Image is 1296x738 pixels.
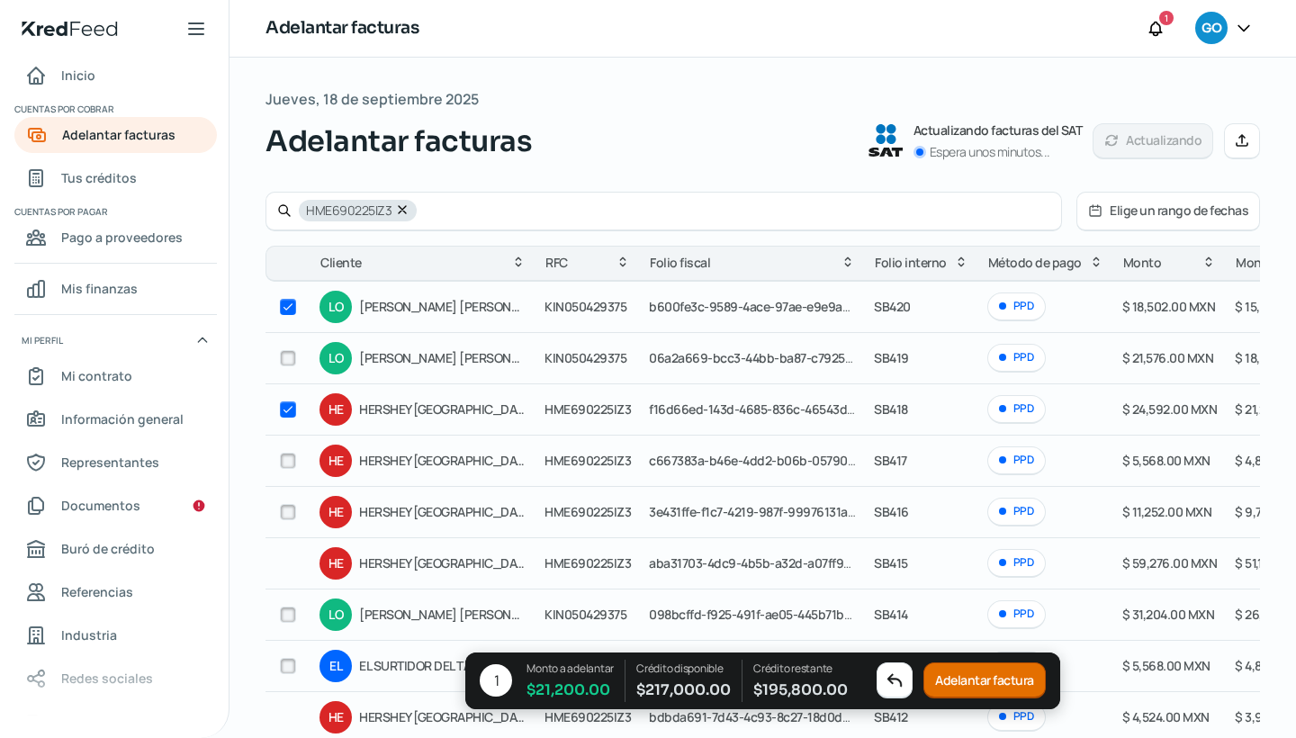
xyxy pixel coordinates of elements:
[874,452,907,469] span: SB417
[359,604,526,625] span: [PERSON_NAME] [PERSON_NAME]
[14,271,217,307] a: Mis finanzas
[14,401,217,437] a: Información general
[988,252,1082,274] span: Método de pago
[14,203,214,220] span: Cuentas por pagar
[1093,123,1213,159] button: Actualizando
[544,349,626,366] span: KIN050429375
[61,624,117,646] span: Industria
[61,710,117,733] span: Colateral
[319,496,352,528] div: HE
[14,445,217,481] a: Representantes
[62,123,175,146] span: Adelantar facturas
[544,298,626,315] span: KIN050429375
[649,400,885,418] span: f16d66ed-143d-4685-836c-46543de7667f
[14,58,217,94] a: Inicio
[987,446,1046,474] div: PPD
[14,488,217,524] a: Documentos
[544,400,631,418] span: HME690225IZ3
[1122,657,1210,674] span: $ 5,568.00 MXN
[61,226,183,248] span: Pago a proveedores
[359,399,526,420] span: HERSHEY [GEOGRAPHIC_DATA]
[874,298,911,315] span: SB420
[930,141,1050,163] p: Espera unos minutos...
[753,660,848,678] p: Crédito restante
[1122,708,1210,725] span: $ 4,524.00 MXN
[61,64,95,86] span: Inicio
[874,606,908,623] span: SB414
[874,349,909,366] span: SB419
[61,408,184,430] span: Información general
[61,364,132,387] span: Mi contrato
[1165,10,1168,26] span: 1
[1122,400,1218,418] span: $ 24,592.00 MXN
[874,554,908,571] span: SB415
[753,678,848,702] span: $ 195,800.00
[1077,193,1259,229] button: Elige un rango de fechas
[987,549,1046,577] div: PPD
[1122,554,1218,571] span: $ 59,276.00 MXN
[1122,298,1216,315] span: $ 18,502.00 MXN
[61,494,140,517] span: Documentos
[544,452,631,469] span: HME690225IZ3
[874,400,908,418] span: SB418
[319,342,352,374] div: LO
[649,298,892,315] span: b600fe3c-9589-4ace-97ae-e9e9ad4a0c05
[359,553,526,574] span: HERSHEY [GEOGRAPHIC_DATA]
[875,252,947,274] span: Folio interno
[319,650,352,682] div: EL
[265,86,479,112] span: Jueves, 18 de septiembre 2025
[913,120,1083,141] p: Actualizando facturas del SAT
[649,349,893,366] span: 06a2a669-bcc3-44bb-ba87-c79253606df5
[319,445,352,477] div: HE
[987,600,1046,628] div: PPD
[987,395,1046,423] div: PPD
[544,708,631,725] span: HME690225IZ3
[61,537,155,560] span: Buró de crédito
[61,580,133,603] span: Referencias
[319,701,352,733] div: HE
[320,252,362,274] span: Cliente
[359,706,526,728] span: HERSHEY [GEOGRAPHIC_DATA]
[649,708,888,725] span: bdbda691-7d43-4c93-8c27-18d0d8c869f5
[480,665,512,697] div: 1
[874,503,909,520] span: SB416
[319,393,352,426] div: HE
[306,204,391,217] span: HME690225IZ3
[1122,452,1210,469] span: $ 5,568.00 MXN
[649,452,895,469] span: c667383a-b46e-4dd2-b06b-05790dda743a
[1122,349,1214,366] span: $ 21,576.00 MXN
[359,655,526,677] span: EL SURTIDOR DEL TAPICERO
[61,451,159,473] span: Representantes
[14,661,217,697] a: Redes sociales
[14,101,214,117] span: Cuentas por cobrar
[14,358,217,394] a: Mi contrato
[544,503,631,520] span: HME690225IZ3
[14,160,217,196] a: Tus créditos
[265,120,532,163] span: Adelantar facturas
[987,703,1046,731] div: PPD
[526,660,614,678] p: Monto a adelantar
[22,332,63,348] span: Mi perfil
[649,554,881,571] span: aba31703-4dc9-4b5b-a32d-a07ff9df1053
[359,347,526,369] span: [PERSON_NAME] [PERSON_NAME]
[544,606,626,623] span: KIN050429375
[61,277,138,300] span: Mis finanzas
[987,344,1046,372] div: PPD
[14,574,217,610] a: Referencias
[14,617,217,653] a: Industria
[987,292,1046,320] div: PPD
[636,678,731,702] span: $ 217,000.00
[61,166,137,189] span: Tus créditos
[526,678,614,702] span: $ 21,200.00
[868,124,903,157] img: SAT logo
[359,296,526,318] span: [PERSON_NAME] [PERSON_NAME]
[1123,252,1162,274] span: Monto
[14,531,217,567] a: Buró de crédito
[359,450,526,472] span: HERSHEY [GEOGRAPHIC_DATA]
[14,117,217,153] a: Adelantar facturas
[359,501,526,523] span: HERSHEY [GEOGRAPHIC_DATA]
[874,708,908,725] span: SB412
[1122,606,1215,623] span: $ 31,204.00 MXN
[1201,18,1221,40] span: GO
[649,503,867,520] span: 3e431ffe-f1c7-4219-987f-99976131ad1c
